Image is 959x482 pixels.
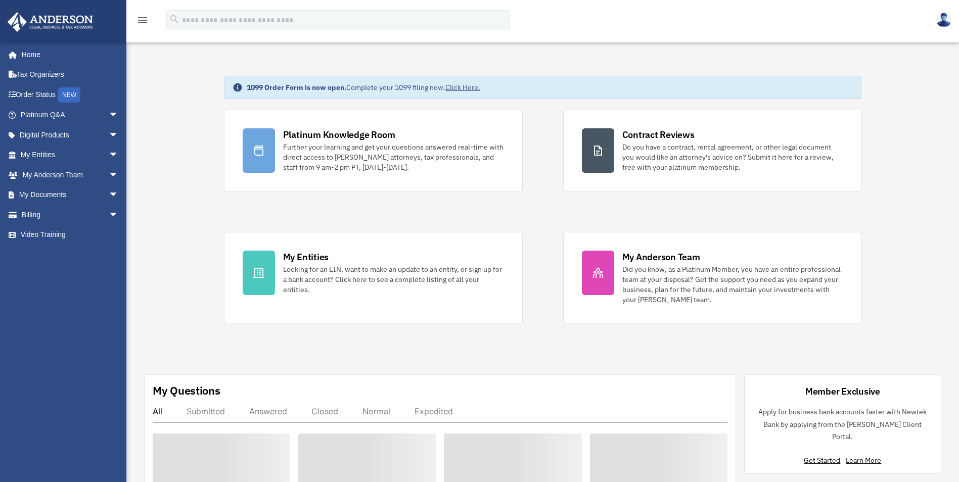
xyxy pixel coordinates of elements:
a: Contract Reviews Do you have a contract, rental agreement, or other legal document you would like... [563,110,862,191]
a: Billingarrow_drop_down [7,205,134,225]
div: NEW [58,87,80,103]
a: Home [7,44,129,65]
div: Complete your 1099 filing now. [247,82,480,92]
a: Learn More [846,456,881,465]
span: arrow_drop_down [109,125,129,146]
img: User Pic [936,13,951,27]
div: Answered [249,406,287,416]
a: My Anderson Teamarrow_drop_down [7,165,134,185]
div: Looking for an EIN, want to make an update to an entity, or sign up for a bank account? Click her... [283,264,504,295]
a: menu [136,18,149,26]
div: Normal [362,406,390,416]
div: Further your learning and get your questions answered real-time with direct access to [PERSON_NAM... [283,142,504,172]
a: Platinum Knowledge Room Further your learning and get your questions answered real-time with dire... [224,110,523,191]
div: Did you know, as a Platinum Member, you have an entire professional team at your disposal? Get th... [622,264,843,305]
i: menu [136,14,149,26]
span: arrow_drop_down [109,205,129,225]
a: Platinum Q&Aarrow_drop_down [7,105,134,125]
a: My Anderson Team Did you know, as a Platinum Member, you have an entire professional team at your... [563,232,862,323]
a: Tax Organizers [7,65,134,85]
div: Do you have a contract, rental agreement, or other legal document you would like an attorney's ad... [622,142,843,172]
div: My Anderson Team [622,251,700,263]
a: My Entities Looking for an EIN, want to make an update to an entity, or sign up for a bank accoun... [224,232,523,323]
span: arrow_drop_down [109,165,129,185]
a: Get Started [804,456,844,465]
a: My Entitiesarrow_drop_down [7,145,134,165]
div: Contract Reviews [622,128,695,141]
a: Digital Productsarrow_drop_down [7,125,134,145]
span: arrow_drop_down [109,145,129,166]
div: Closed [311,406,338,416]
strong: 1099 Order Form is now open. [247,83,346,92]
span: arrow_drop_down [109,105,129,126]
a: Click Here. [445,83,480,92]
div: Submitted [187,406,225,416]
div: Expedited [415,406,453,416]
div: Member Exclusive [805,385,880,398]
a: Order StatusNEW [7,84,134,105]
img: Anderson Advisors Platinum Portal [5,12,96,32]
a: Video Training [7,225,134,245]
div: All [153,406,162,416]
div: Platinum Knowledge Room [283,128,395,141]
a: My Documentsarrow_drop_down [7,185,134,205]
span: arrow_drop_down [109,185,129,206]
p: Apply for business bank accounts faster with Newtek Bank by applying from the [PERSON_NAME] Clien... [753,406,933,443]
div: My Entities [283,251,329,263]
i: search [169,14,180,25]
div: My Questions [153,383,220,398]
